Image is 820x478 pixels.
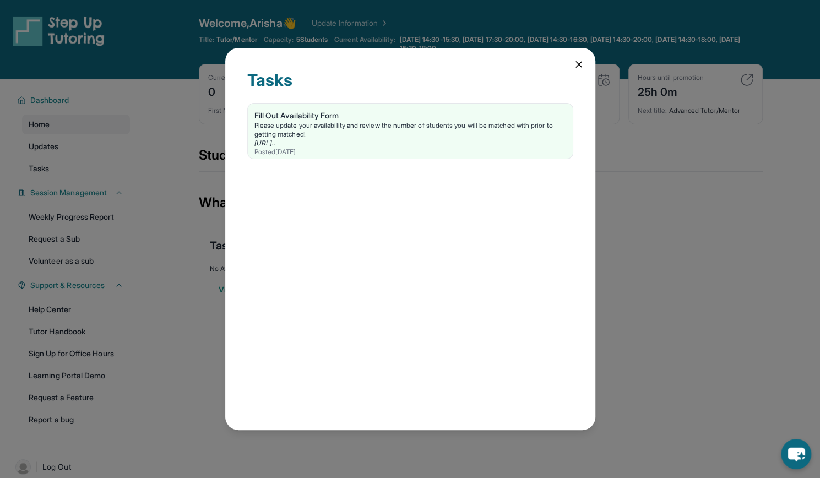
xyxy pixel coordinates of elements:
a: Fill Out Availability FormPlease update your availability and review the number of students you w... [248,104,573,159]
div: Please update your availability and review the number of students you will be matched with prior ... [254,121,566,139]
button: chat-button [781,439,811,469]
div: Tasks [247,70,573,103]
div: Posted [DATE] [254,148,566,156]
a: [URL].. [254,139,276,147]
div: Fill Out Availability Form [254,110,566,121]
